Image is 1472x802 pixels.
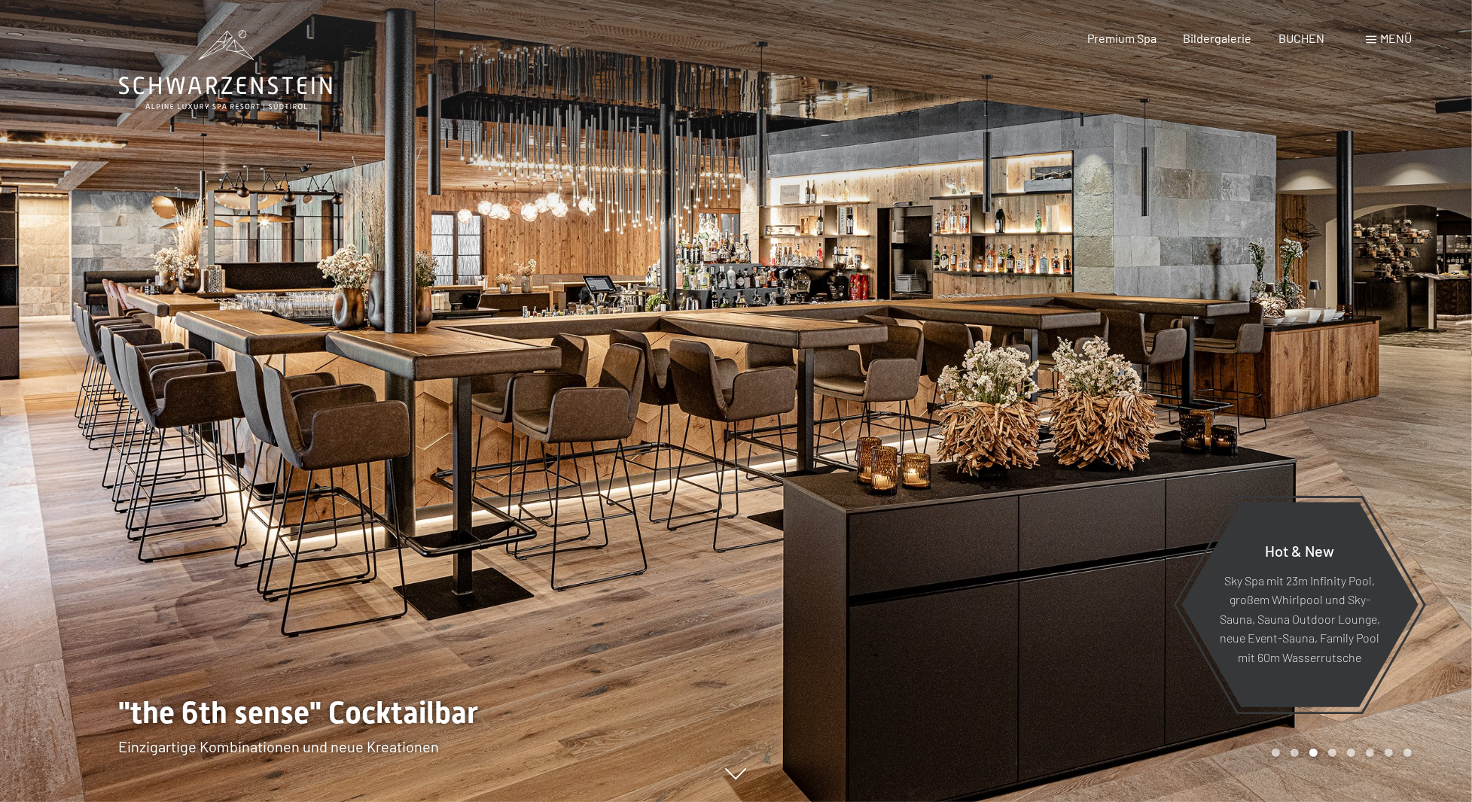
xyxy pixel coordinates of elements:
a: Premium Spa [1087,31,1157,45]
div: Carousel Page 4 [1328,749,1336,757]
a: Bildergalerie [1184,31,1252,45]
p: Sky Spa mit 23m Infinity Pool, großem Whirlpool und Sky-Sauna, Sauna Outdoor Lounge, neue Event-S... [1218,571,1382,667]
a: BUCHEN [1278,31,1324,45]
div: Carousel Page 7 [1385,749,1393,757]
span: Hot & New [1266,542,1335,560]
div: Carousel Page 2 [1291,749,1299,757]
div: Carousel Page 5 [1347,749,1355,757]
span: Menü [1380,31,1412,45]
a: Hot & New Sky Spa mit 23m Infinity Pool, großem Whirlpool und Sky-Sauna, Sauna Outdoor Lounge, ne... [1181,501,1419,708]
div: Carousel Page 1 [1272,749,1280,757]
div: Carousel Page 6 [1366,749,1374,757]
div: Carousel Pagination [1266,749,1412,757]
div: Carousel Page 8 [1403,749,1412,757]
div: Carousel Page 3 (Current Slide) [1309,749,1318,757]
